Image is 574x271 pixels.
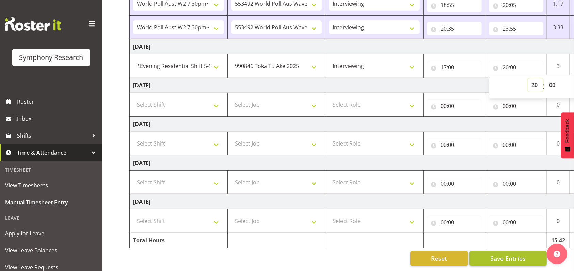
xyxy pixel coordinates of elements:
[547,233,570,248] td: 15.42
[2,225,100,242] a: Apply for Leave
[547,132,570,155] td: 0
[489,61,544,74] input: Click to select...
[130,233,228,248] td: Total Hours
[427,138,482,152] input: Click to select...
[547,16,570,39] td: 3.33
[5,245,97,255] span: View Leave Balances
[547,171,570,194] td: 0
[427,22,482,35] input: Click to select...
[5,228,97,238] span: Apply for Leave
[5,180,97,190] span: View Timesheets
[489,216,544,229] input: Click to select...
[427,61,482,74] input: Click to select...
[2,163,100,177] div: Timesheet
[490,254,526,263] span: Save Entries
[2,211,100,225] div: Leave
[17,114,99,124] span: Inbox
[547,93,570,117] td: 0
[427,216,482,229] input: Click to select...
[5,17,61,31] img: Rosterit website logo
[427,99,482,113] input: Click to select...
[410,251,468,266] button: Reset
[564,119,571,143] span: Feedback
[469,251,547,266] button: Save Entries
[2,177,100,194] a: View Timesheets
[17,148,89,158] span: Time & Attendance
[489,22,544,35] input: Click to select...
[489,177,544,190] input: Click to select...
[19,52,83,63] div: Symphony Research
[547,54,570,78] td: 3
[2,194,100,211] a: Manual Timesheet Entry
[17,131,89,141] span: Shifts
[489,138,544,152] input: Click to select...
[561,112,574,158] button: Feedback - Show survey
[431,254,447,263] span: Reset
[489,99,544,113] input: Click to select...
[542,78,544,95] span: :
[17,97,99,107] span: Roster
[427,177,482,190] input: Click to select...
[5,197,97,207] span: Manual Timesheet Entry
[2,242,100,259] a: View Leave Balances
[554,251,560,257] img: help-xxl-2.png
[547,209,570,233] td: 0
